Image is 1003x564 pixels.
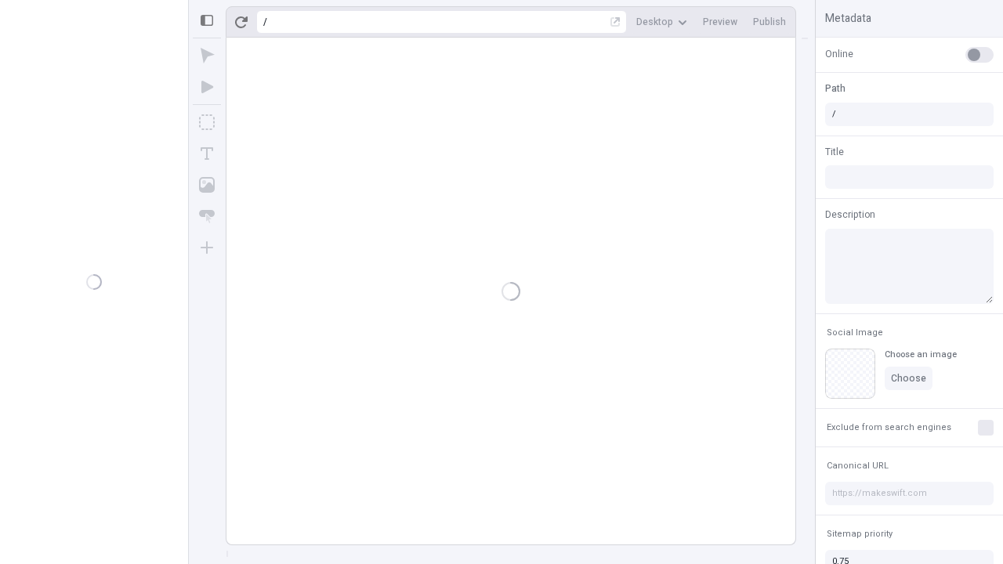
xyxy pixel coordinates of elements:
button: Button [193,202,221,230]
span: Canonical URL [827,460,889,472]
button: Image [193,171,221,199]
span: Description [825,208,875,222]
span: Preview [703,16,737,28]
button: Choose [885,367,932,390]
div: Choose an image [885,349,957,360]
input: https://makeswift.com [825,482,994,505]
div: / [263,16,267,28]
button: Box [193,108,221,136]
span: Sitemap priority [827,528,893,540]
span: Choose [891,372,926,385]
span: Path [825,81,845,96]
button: Publish [747,10,792,34]
span: Online [825,47,853,61]
span: Social Image [827,327,883,338]
button: Canonical URL [824,457,892,475]
button: Desktop [630,10,693,34]
span: Desktop [636,16,673,28]
span: Publish [753,16,786,28]
span: Exclude from search engines [827,421,951,433]
button: Social Image [824,324,886,342]
button: Text [193,139,221,168]
span: Title [825,145,844,159]
button: Preview [697,10,744,34]
button: Sitemap priority [824,525,896,544]
button: Exclude from search engines [824,418,954,437]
